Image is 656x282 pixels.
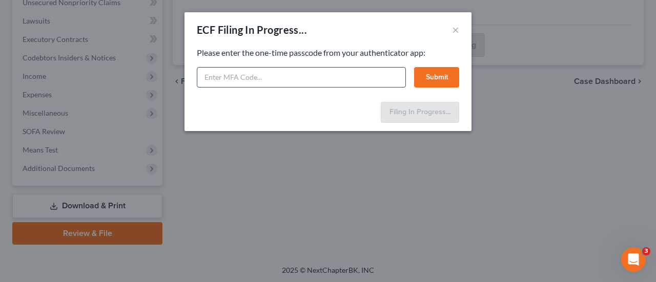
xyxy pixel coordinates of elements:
[197,23,307,37] div: ECF Filing In Progress...
[621,247,646,272] iframe: Intercom live chat
[197,47,459,59] p: Please enter the one-time passcode from your authenticator app:
[381,102,459,123] button: Filing In Progress...
[452,24,459,36] button: ×
[642,247,650,255] span: 3
[197,67,406,88] input: Enter MFA Code...
[414,67,459,88] button: Submit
